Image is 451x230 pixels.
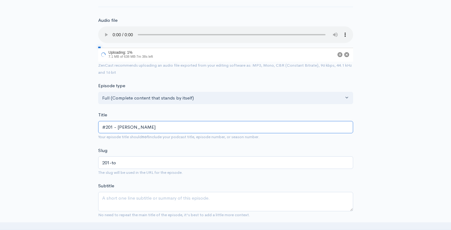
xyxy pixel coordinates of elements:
[98,212,250,217] small: No need to repeat the main title of the episode, it's best to add a little more context.
[142,134,149,139] strong: not
[98,147,107,154] label: Slug
[109,51,153,54] div: Uploading: 1%
[98,134,260,139] small: Your episode title should include your podcast title, episode number, or season number.
[98,121,353,134] input: What is the episode's title?
[102,95,344,102] div: Full (Complete content that stands by itself)
[98,170,183,175] small: The slug will be used in the URL for the episode.
[98,182,114,189] label: Subtitle
[98,111,107,119] label: Title
[337,52,342,57] button: Pause
[98,82,125,89] label: Episode type
[344,52,349,57] button: Cancel
[98,92,353,104] button: Full (Complete content that stands by itself)
[98,63,352,75] small: ZenCast recommends uploading an audio file exported from your editing software as: MP3, Mono, CBR...
[98,17,118,24] label: Audio file
[98,156,353,169] input: title-of-episode
[109,55,153,58] span: 7.1 MB of 638 MB · 7m 38s left
[98,48,154,62] div: Uploading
